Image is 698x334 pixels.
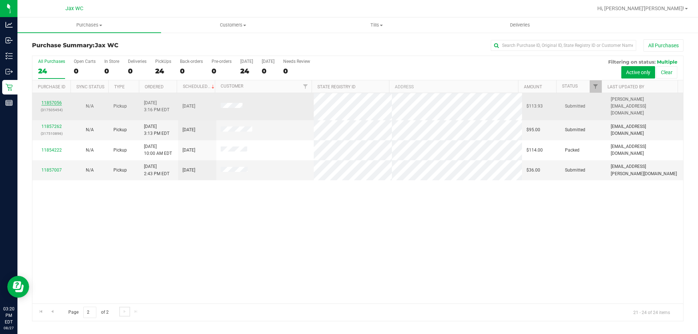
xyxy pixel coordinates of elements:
a: Purchase ID [38,84,65,89]
button: N/A [86,167,94,174]
span: [DATE] [182,103,195,110]
a: 11857056 [41,100,62,105]
div: 0 [283,67,310,75]
span: [DATE] 3:13 PM EDT [144,123,169,137]
span: [DATE] 3:16 PM EDT [144,100,169,113]
span: Submitted [565,167,585,174]
a: Customers [161,17,305,33]
span: [EMAIL_ADDRESS][DOMAIN_NAME] [611,123,679,137]
div: 0 [128,67,147,75]
span: $95.00 [526,126,540,133]
button: All Purchases [643,39,683,52]
p: (317510896) [37,130,66,137]
span: Page of 2 [62,307,115,318]
a: Status [562,84,578,89]
span: [EMAIL_ADDRESS][DOMAIN_NAME] [611,143,679,157]
div: 0 [262,67,274,75]
a: State Registry ID [317,84,356,89]
span: [DATE] [182,126,195,133]
iframe: Resource center [7,276,29,298]
span: $113.93 [526,103,543,110]
span: Jax WC [95,42,119,49]
div: 0 [74,67,96,75]
div: Deliveries [128,59,147,64]
p: 03:20 PM EDT [3,306,14,325]
button: Clear [656,66,677,79]
span: [EMAIL_ADDRESS][PERSON_NAME][DOMAIN_NAME] [611,163,679,177]
a: Customer [221,84,243,89]
p: (317505454) [37,106,66,113]
input: Search Purchase ID, Original ID, State Registry ID or Customer Name... [491,40,636,51]
a: Go to the previous page [47,307,57,317]
span: Not Applicable [86,104,94,109]
span: Pickup [113,103,127,110]
span: [DATE] 10:00 AM EDT [144,143,172,157]
inline-svg: Reports [5,99,13,106]
a: Filter [590,80,602,93]
span: Not Applicable [86,148,94,153]
span: Deliveries [500,22,540,28]
a: Purchases [17,17,161,33]
span: Hi, [PERSON_NAME]'[PERSON_NAME]! [597,5,684,11]
span: Pickup [113,126,127,133]
span: Not Applicable [86,168,94,173]
span: Customers [161,22,304,28]
div: 24 [155,67,171,75]
span: [DATE] [182,147,195,154]
button: N/A [86,147,94,154]
inline-svg: Inventory [5,52,13,60]
span: 21 - 24 of 24 items [627,307,676,318]
div: In Store [104,59,119,64]
p: 08/27 [3,325,14,331]
a: 11857262 [41,124,62,129]
span: Tills [305,22,448,28]
button: Active only [621,66,655,79]
a: 11854222 [41,148,62,153]
span: Filtering on status: [608,59,655,65]
span: Purchases [17,22,161,28]
div: 24 [240,67,253,75]
a: Type [114,84,125,89]
span: Pickup [113,147,127,154]
a: Tills [305,17,448,33]
div: 24 [38,67,65,75]
inline-svg: Retail [5,84,13,91]
a: Scheduled [183,84,216,89]
span: Jax WC [65,5,83,12]
div: 0 [212,67,232,75]
div: Needs Review [283,59,310,64]
span: [DATE] 2:43 PM EDT [144,163,169,177]
span: Packed [565,147,579,154]
a: Last Updated By [607,84,644,89]
a: Amount [524,84,542,89]
input: 2 [83,307,96,318]
div: PickUps [155,59,171,64]
span: [PERSON_NAME][EMAIL_ADDRESS][DOMAIN_NAME] [611,96,679,117]
span: [DATE] [182,167,195,174]
button: N/A [86,126,94,133]
div: All Purchases [38,59,65,64]
a: Deliveries [448,17,592,33]
button: N/A [86,103,94,110]
div: Pre-orders [212,59,232,64]
div: [DATE] [240,59,253,64]
span: $36.00 [526,167,540,174]
span: Submitted [565,126,585,133]
span: $114.00 [526,147,543,154]
div: 0 [180,67,203,75]
a: Filter [300,80,312,93]
inline-svg: Outbound [5,68,13,75]
div: 0 [104,67,119,75]
div: Open Carts [74,59,96,64]
span: Pickup [113,167,127,174]
h3: Purchase Summary: [32,42,249,49]
div: Back-orders [180,59,203,64]
th: Address [389,80,518,93]
div: [DATE] [262,59,274,64]
a: Ordered [145,84,164,89]
span: Multiple [657,59,677,65]
inline-svg: Analytics [5,21,13,28]
span: Submitted [565,103,585,110]
a: Go to the first page [36,307,46,317]
a: 11857007 [41,168,62,173]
